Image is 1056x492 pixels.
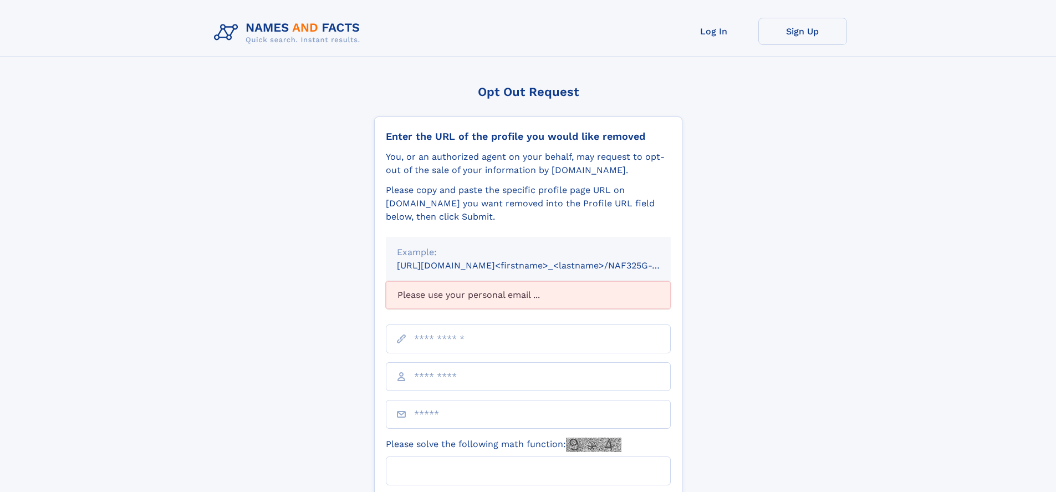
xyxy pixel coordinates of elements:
label: Please solve the following math function: [386,438,621,452]
div: You, or an authorized agent on your behalf, may request to opt-out of the sale of your informatio... [386,150,671,177]
a: Log In [670,18,758,45]
div: Example: [397,246,660,259]
div: Please use your personal email ... [386,281,671,309]
img: Logo Names and Facts [210,18,369,48]
div: Enter the URL of the profile you would like removed [386,130,671,143]
a: Sign Up [758,18,847,45]
small: [URL][DOMAIN_NAME]<firstname>_<lastname>/NAF325G-xxxxxxxx [397,260,692,271]
div: Opt Out Request [374,85,682,99]
div: Please copy and paste the specific profile page URL on [DOMAIN_NAME] you want removed into the Pr... [386,184,671,224]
